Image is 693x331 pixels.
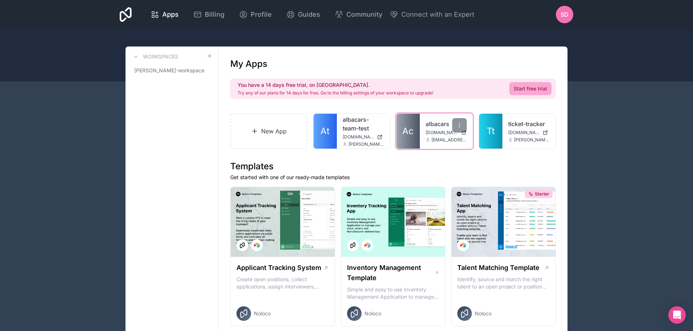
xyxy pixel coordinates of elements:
[508,130,550,136] a: [DOMAIN_NAME]
[402,125,414,137] span: Ac
[230,58,267,70] h1: My Apps
[509,82,551,95] a: Start free trial
[347,263,434,283] h1: Inventory Management Template
[475,310,491,317] span: Noloco
[431,137,467,143] span: [EMAIL_ADDRESS][DOMAIN_NAME]
[134,67,204,74] span: [PERSON_NAME]-workspace
[457,276,550,290] p: Identify, source and match the right talent to an open project or position with our Talent Matchi...
[479,114,502,149] a: Tt
[238,90,433,96] p: Try any of our plans for 14 days for free. Go to the billing settings of your workspace to upgrade!
[343,134,374,140] span: [DOMAIN_NAME]
[320,125,330,137] span: At
[238,81,433,89] h2: You have a 14 days free trial, on [GEOGRAPHIC_DATA].
[561,10,569,19] span: SD
[230,113,307,149] a: New App
[298,9,320,20] span: Guides
[349,141,384,147] span: [PERSON_NAME][EMAIL_ADDRESS][DOMAIN_NAME]
[236,263,321,273] h1: Applicant Tracking System
[314,114,337,149] a: At
[347,286,439,300] p: Simple and easy to use Inventory Management Application to manage your stock, orders and Manufact...
[251,9,272,20] span: Profile
[254,310,271,317] span: Noloco
[131,64,212,77] a: [PERSON_NAME]-workspace
[514,137,550,143] span: [PERSON_NAME][EMAIL_ADDRESS][PERSON_NAME][DOMAIN_NAME]
[346,9,382,20] span: Community
[145,7,184,23] a: Apps
[343,115,384,133] a: albacars-team-test
[329,7,388,23] a: Community
[460,242,466,248] img: Airtable Logo
[343,134,384,140] a: [DOMAIN_NAME]
[487,125,495,137] span: Tt
[397,114,420,149] a: Ac
[162,9,179,20] span: Apps
[365,242,370,248] img: Airtable Logo
[236,276,329,290] p: Create open positions, collect applications, assign interviewers, centralise candidate feedback a...
[390,9,474,20] button: Connect with an Expert
[254,242,260,248] img: Airtable Logo
[426,130,467,136] a: [DOMAIN_NAME]
[187,7,230,23] a: Billing
[508,120,550,128] a: ticket-tracker
[131,52,178,61] a: Workspaces
[508,130,539,136] span: [DOMAIN_NAME]
[426,120,467,128] a: albacars
[668,306,686,324] div: Open Intercom Messenger
[365,310,381,317] span: Noloco
[401,9,474,20] span: Connect with an Expert
[457,263,539,273] h1: Talent Matching Template
[205,9,224,20] span: Billing
[233,7,278,23] a: Profile
[143,53,178,60] h3: Workspaces
[230,174,556,181] p: Get started with one of our ready-made templates
[426,130,459,136] span: [DOMAIN_NAME]
[535,191,549,197] span: Starter
[230,161,556,172] h1: Templates
[280,7,326,23] a: Guides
